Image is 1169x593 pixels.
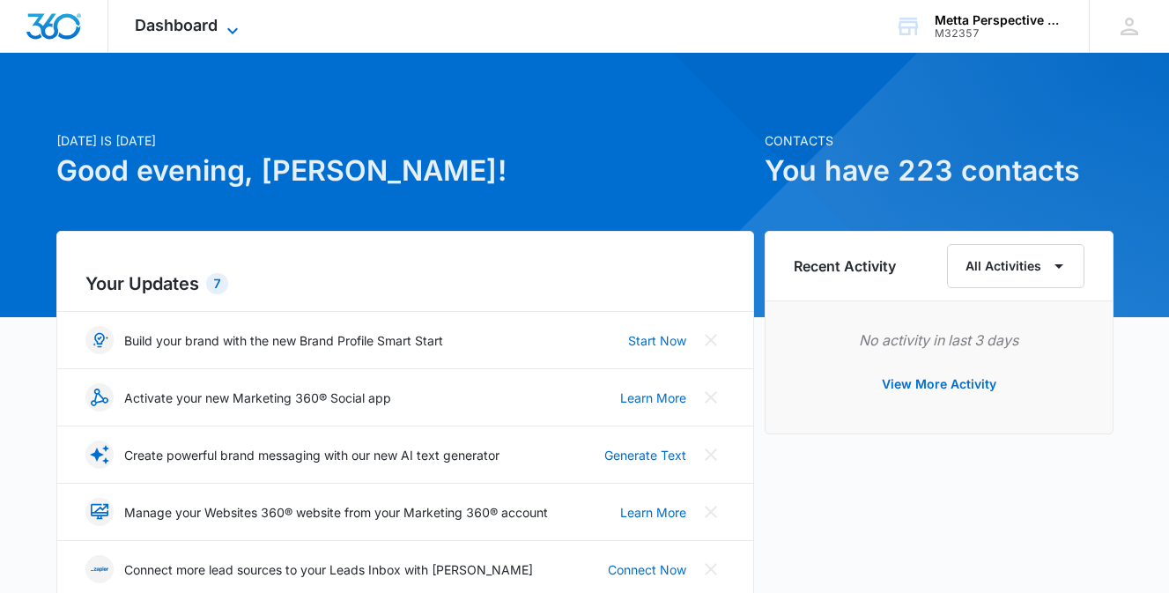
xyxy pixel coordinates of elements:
[56,131,754,150] p: [DATE] is [DATE]
[697,383,725,411] button: Close
[124,389,391,407] p: Activate your new Marketing 360® Social app
[56,150,754,192] h1: Good evening, [PERSON_NAME]!
[620,389,686,407] a: Learn More
[765,131,1114,150] p: Contacts
[608,560,686,579] a: Connect Now
[135,16,218,34] span: Dashboard
[697,441,725,469] button: Close
[85,271,725,297] h2: Your Updates
[794,330,1084,351] p: No activity in last 3 days
[794,256,896,277] h6: Recent Activity
[697,326,725,354] button: Close
[124,560,533,579] p: Connect more lead sources to your Leads Inbox with [PERSON_NAME]
[935,13,1063,27] div: account name
[124,331,443,350] p: Build your brand with the new Brand Profile Smart Start
[124,503,548,522] p: Manage your Websites 360® website from your Marketing 360® account
[206,273,228,294] div: 7
[947,244,1084,288] button: All Activities
[604,446,686,464] a: Generate Text
[620,503,686,522] a: Learn More
[628,331,686,350] a: Start Now
[935,27,1063,40] div: account id
[697,498,725,526] button: Close
[864,363,1014,405] button: View More Activity
[765,150,1114,192] h1: You have 223 contacts
[124,446,499,464] p: Create powerful brand messaging with our new AI text generator
[697,555,725,583] button: Close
